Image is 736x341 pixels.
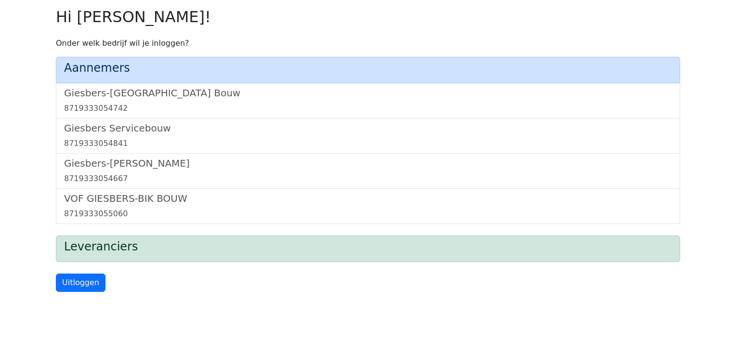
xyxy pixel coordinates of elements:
h5: VOF GIESBERS-BIK BOUW [64,193,672,204]
a: VOF GIESBERS-BIK BOUW8719333055060 [64,193,672,220]
h4: Aannemers [64,61,672,75]
p: Onder welk bedrijf wil je inloggen? [56,38,680,49]
a: Uitloggen [56,274,105,292]
a: Giesbers-[GEOGRAPHIC_DATA] Bouw8719333054742 [64,87,672,114]
div: 8719333054742 [64,103,672,114]
div: 8719333055060 [64,208,672,220]
h5: Giesbers-[GEOGRAPHIC_DATA] Bouw [64,87,672,99]
h5: Giesbers-[PERSON_NAME] [64,157,672,169]
h2: Hi [PERSON_NAME]! [56,8,680,26]
a: Giesbers-[PERSON_NAME]8719333054667 [64,157,672,184]
h4: Leveranciers [64,240,672,254]
div: 8719333054667 [64,173,672,184]
h5: Giesbers Servicebouw [64,122,672,134]
div: 8719333054841 [64,138,672,149]
a: Giesbers Servicebouw8719333054841 [64,122,672,149]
